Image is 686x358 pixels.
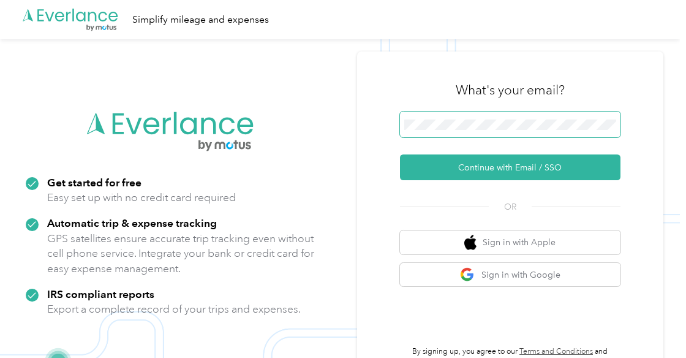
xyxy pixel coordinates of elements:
p: Export a complete record of your trips and expenses. [47,302,301,317]
button: apple logoSign in with Apple [400,230,620,254]
button: Continue with Email / SSO [400,154,620,180]
a: Terms and Conditions [519,347,593,356]
img: apple logo [464,235,477,250]
strong: Get started for free [47,176,141,189]
p: GPS satellites ensure accurate trip tracking even without cell phone service. Integrate your bank... [47,231,315,276]
h3: What's your email? [456,82,565,99]
button: google logoSign in with Google [400,263,620,287]
p: Easy set up with no credit card required [47,190,236,205]
strong: Automatic trip & expense tracking [47,216,217,229]
span: OR [489,200,532,213]
img: google logo [460,267,475,283]
div: Simplify mileage and expenses [132,12,269,28]
strong: IRS compliant reports [47,288,154,300]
